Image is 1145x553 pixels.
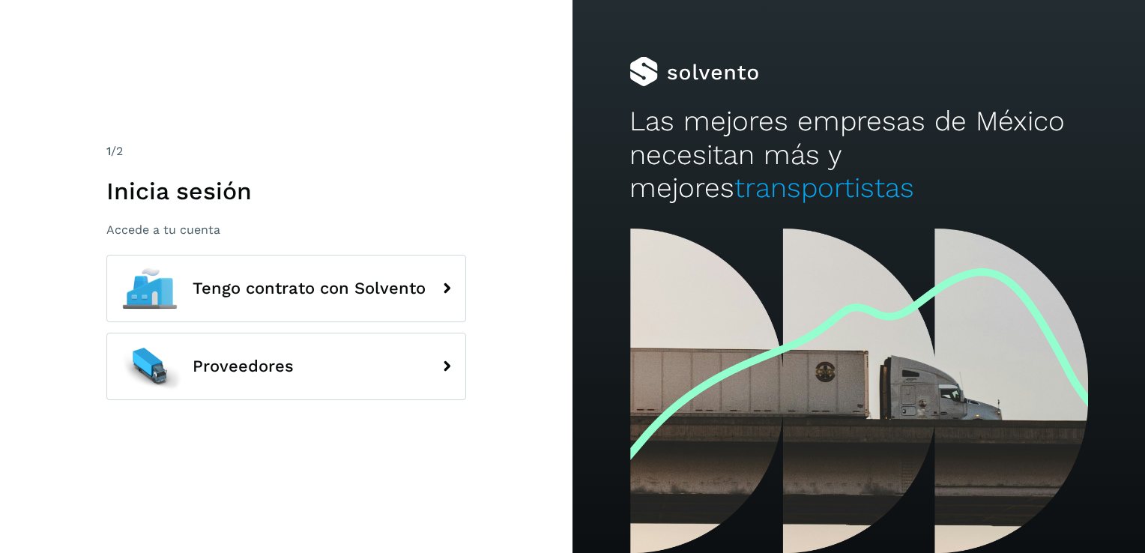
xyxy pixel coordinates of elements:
button: Proveedores [106,333,466,400]
span: transportistas [734,172,914,204]
span: 1 [106,144,111,158]
div: /2 [106,142,466,160]
span: Tengo contrato con Solvento [193,279,426,297]
button: Tengo contrato con Solvento [106,255,466,322]
p: Accede a tu cuenta [106,223,466,237]
h1: Inicia sesión [106,177,466,205]
span: Proveedores [193,357,294,375]
h2: Las mejores empresas de México necesitan más y mejores [629,105,1087,205]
